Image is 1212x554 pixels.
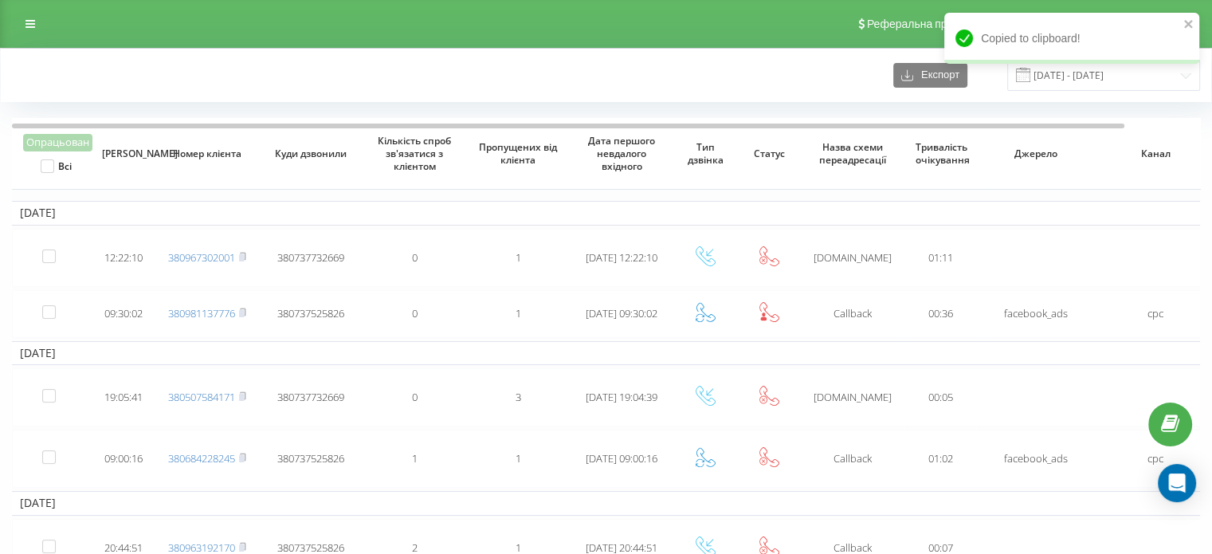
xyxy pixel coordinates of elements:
span: 1 [516,250,521,265]
span: Номер клієнта [168,147,247,160]
span: 380737525826 [277,451,344,466]
td: facebook_ads [976,290,1096,338]
span: 1 [516,451,521,466]
span: [DATE] 12:22:10 [586,250,657,265]
span: Канал [1109,147,1202,160]
span: Реферальна програма [867,18,984,30]
td: 00:36 [904,290,976,338]
span: Куди дзвонили [272,147,351,160]
span: Тривалість очікування [916,141,966,166]
span: 380737732669 [277,390,344,404]
span: 0 [412,250,418,265]
label: Всі [41,159,72,173]
td: 12:22:10 [92,229,155,287]
span: Тип дзвінка [684,141,727,166]
span: Експорт [913,69,959,81]
span: 0 [412,306,418,320]
span: 1 [412,451,418,466]
td: [DOMAIN_NAME] [801,368,904,426]
a: 380967302001 [168,250,235,265]
span: [DATE] 19:04:39 [586,390,657,404]
a: 380507584171 [168,390,235,404]
button: close [1183,18,1194,33]
span: 380737525826 [277,306,344,320]
span: Кількість спроб зв'язатися з клієнтом [375,135,454,172]
td: Сallback [801,290,904,338]
span: [PERSON_NAME] [102,147,145,160]
div: Copied to clipboard! [944,13,1199,64]
span: Назва схеми переадресації [814,141,892,166]
td: [DOMAIN_NAME] [801,229,904,287]
span: 0 [412,390,418,404]
span: 3 [516,390,521,404]
td: 01:11 [904,229,976,287]
td: 09:00:16 [92,430,155,488]
td: 01:02 [904,430,976,488]
td: 00:05 [904,368,976,426]
td: 09:30:02 [92,290,155,338]
span: Дата першого невдалого вхідного [582,135,661,172]
a: 380684228245 [168,451,235,466]
div: Open Intercom Messenger [1158,464,1196,502]
a: 380981137776 [168,306,235,320]
td: facebook_ads [976,430,1096,488]
span: Пропущених від клієнта [479,141,558,166]
td: Сallback [801,430,904,488]
span: Статус [747,147,790,160]
span: 380737732669 [277,250,344,265]
span: [DATE] 09:30:02 [586,306,657,320]
button: Експорт [893,63,967,88]
span: 1 [516,306,521,320]
span: Джерело [990,147,1083,160]
td: 19:05:41 [92,368,155,426]
span: [DATE] 09:00:16 [586,451,657,466]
